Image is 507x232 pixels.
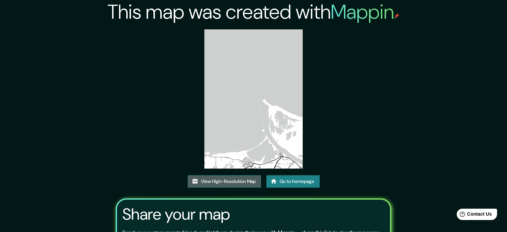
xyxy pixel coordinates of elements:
iframe: Help widget launcher [448,206,500,225]
img: mappin-pin [394,13,399,19]
img: created-map [204,29,303,169]
h3: Share your map [122,205,230,224]
a: Go to homepage [266,175,320,188]
a: View High-Resolution Map [188,175,261,188]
